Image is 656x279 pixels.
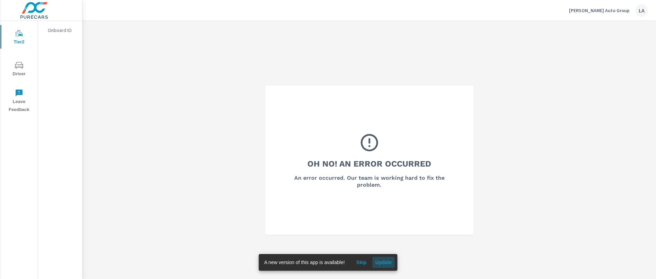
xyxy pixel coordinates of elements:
[307,158,431,170] h3: Oh No! An Error Occurred
[2,61,36,78] span: Driver
[353,259,370,265] span: Skip
[264,260,345,265] span: A new version of this app is available!
[635,4,648,17] div: LA
[2,89,36,114] span: Leave Feedback
[38,25,82,35] div: Onboard IO
[375,259,392,265] span: Update
[350,257,373,268] button: Skip
[373,257,395,268] button: Update
[284,175,455,188] h6: An error occurred. Our team is working hard to fix the problem.
[48,27,77,34] p: Onboard IO
[0,21,38,117] div: nav menu
[2,29,36,46] span: Tier2
[569,7,630,14] p: [PERSON_NAME] Auto Group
